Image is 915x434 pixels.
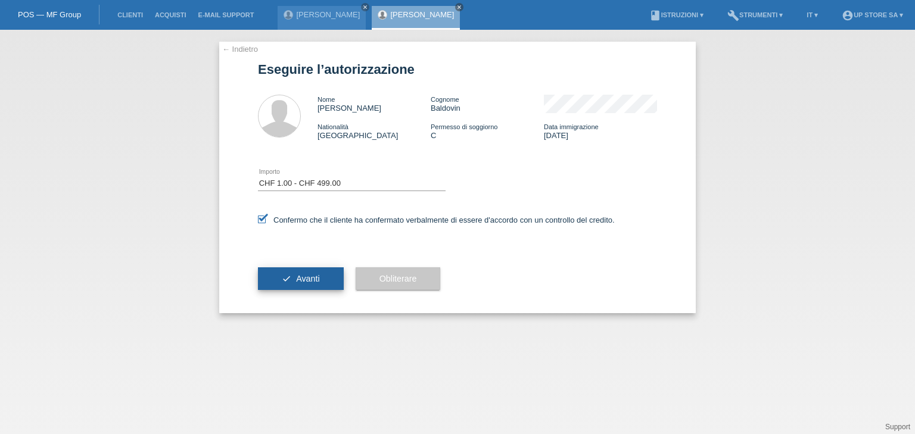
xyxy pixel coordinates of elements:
button: Obliterare [356,267,441,290]
span: Permesso di soggiorno [431,123,498,130]
span: Nome [318,96,335,103]
i: close [362,4,368,10]
a: IT ▾ [801,11,824,18]
a: E-mail Support [192,11,260,18]
a: bookIstruzioni ▾ [643,11,709,18]
i: close [456,4,462,10]
a: Clienti [111,11,149,18]
div: Baldovin [431,95,544,113]
a: Acquisti [149,11,192,18]
button: check Avanti [258,267,344,290]
span: Avanti [296,274,319,283]
div: [DATE] [544,122,657,140]
a: account_circleUp Store SA ▾ [836,11,909,18]
i: book [649,10,661,21]
span: Data immigrazione [544,123,599,130]
a: ← Indietro [222,45,258,54]
i: build [727,10,739,21]
span: Obliterare [379,274,417,283]
div: [PERSON_NAME] [318,95,431,113]
a: [PERSON_NAME] [390,10,454,19]
span: Nationalità [318,123,348,130]
div: [GEOGRAPHIC_DATA] [318,122,431,140]
div: C [431,122,544,140]
a: close [361,3,369,11]
a: close [455,3,463,11]
h1: Eseguire l’autorizzazione [258,62,657,77]
i: check [282,274,291,283]
i: account_circle [842,10,854,21]
a: [PERSON_NAME] [296,10,360,19]
a: Support [885,423,910,431]
label: Confermo che il cliente ha confermato verbalmente di essere d'accordo con un controllo del credito. [258,216,615,224]
a: POS — MF Group [18,10,81,19]
a: buildStrumenti ▾ [721,11,789,18]
span: Cognome [431,96,459,103]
